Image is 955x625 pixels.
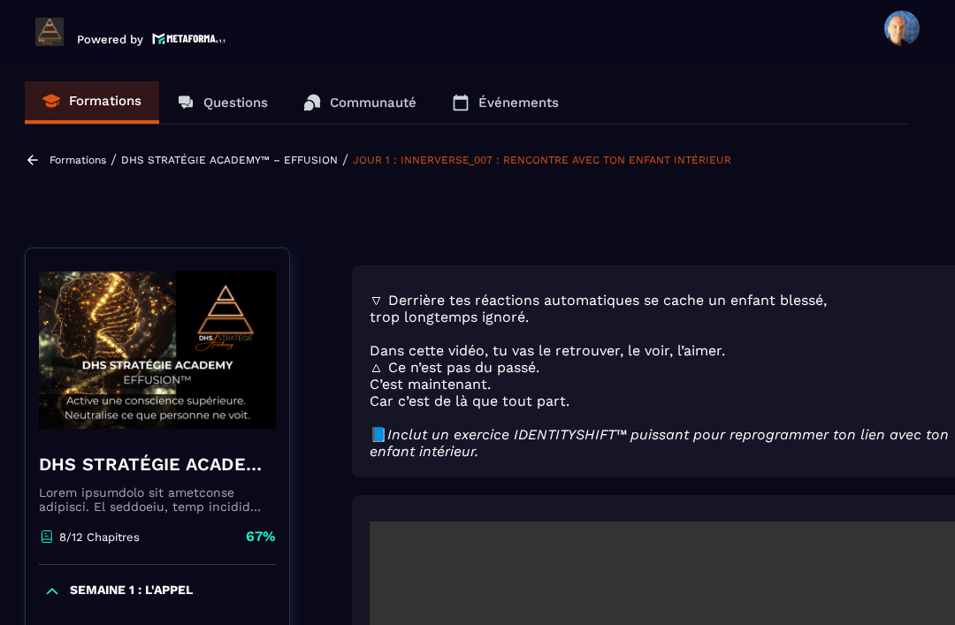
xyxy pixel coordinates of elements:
[370,426,949,460] em: Inclut un exercice IDENTITYSHIFT™ puissant pour reprogrammer ton lien avec ton enfant intérieur.
[39,452,276,476] h4: DHS STRATÉGIE ACADEMY™ – EFFUSION
[39,262,276,438] img: banner
[434,81,577,124] a: Événements
[330,95,416,111] p: Communauté
[342,151,348,168] span: /
[478,95,559,111] p: Événements
[286,81,434,124] a: Communauté
[246,527,276,546] p: 67%
[121,154,338,166] a: DHS STRATÉGIE ACADEMY™ – EFFUSION
[35,18,64,46] img: logo-branding
[39,485,276,514] p: Lorem ipsumdolo sit ametconse adipisci. El seddoeiu, temp incidid utla et dolo ma aliqu enimadmi ...
[25,81,159,124] a: Formations
[77,33,143,46] p: Powered by
[111,151,117,168] span: /
[159,81,286,124] a: Questions
[152,31,226,46] img: logo
[50,154,106,166] a: Formations
[353,154,731,166] a: JOUR 1 : INNERVERSE_007 : RENCONTRE AVEC TON ENFANT INTÉRIEUR
[59,530,140,544] p: 8/12 Chapitres
[70,583,193,600] p: SEMAINE 1 : L'APPEL
[203,95,268,111] p: Questions
[69,93,141,109] p: Formations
